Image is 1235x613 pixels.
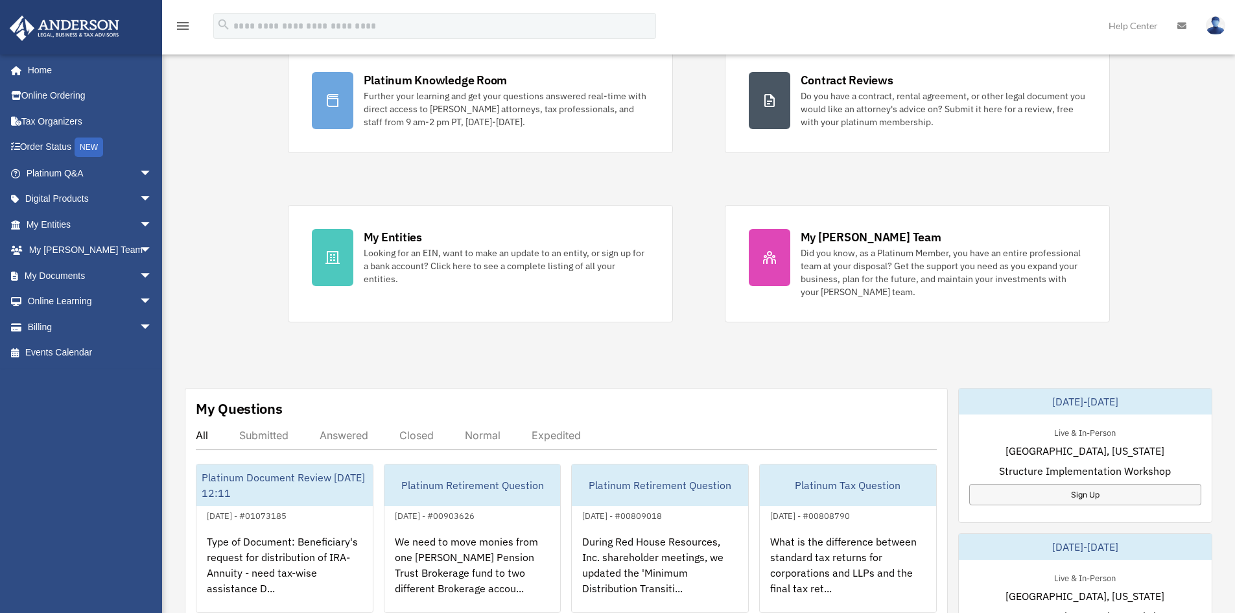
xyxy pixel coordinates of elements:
[1006,588,1164,604] span: [GEOGRAPHIC_DATA], [US_STATE]
[959,534,1212,560] div: [DATE]-[DATE]
[175,18,191,34] i: menu
[139,263,165,289] span: arrow_drop_down
[364,246,649,285] div: Looking for an EIN, want to make an update to an entity, or sign up for a bank account? Click her...
[139,237,165,264] span: arrow_drop_down
[384,464,561,506] div: Platinum Retirement Question
[384,508,485,522] div: [DATE] - #00903626
[9,186,172,212] a: Digital Productsarrow_drop_down
[196,464,373,613] a: Platinum Document Review [DATE] 12:11[DATE] - #01073185Type of Document: Beneficiary's request fo...
[1206,16,1225,35] img: User Pic
[801,72,893,88] div: Contract Reviews
[139,160,165,187] span: arrow_drop_down
[288,205,673,322] a: My Entities Looking for an EIN, want to make an update to an entity, or sign up for a bank accoun...
[75,138,103,157] div: NEW
[320,429,368,442] div: Answered
[364,72,508,88] div: Platinum Knowledge Room
[288,48,673,153] a: Platinum Knowledge Room Further your learning and get your questions answered real-time with dire...
[759,464,937,613] a: Platinum Tax Question[DATE] - #00808790What is the difference between standard tax returns for co...
[725,205,1110,322] a: My [PERSON_NAME] Team Did you know, as a Platinum Member, you have an entire professional team at...
[9,57,165,83] a: Home
[999,463,1171,479] span: Structure Implementation Workshop
[9,340,172,366] a: Events Calendar
[9,263,172,289] a: My Documentsarrow_drop_down
[801,90,1086,128] div: Do you have a contract, rental agreement, or other legal document you would like an attorney's ad...
[196,399,283,418] div: My Questions
[1044,570,1126,584] div: Live & In-Person
[196,429,208,442] div: All
[1044,425,1126,439] div: Live & In-Person
[217,18,231,32] i: search
[139,289,165,315] span: arrow_drop_down
[1006,443,1164,459] span: [GEOGRAPHIC_DATA], [US_STATE]
[801,246,1086,298] div: Did you know, as a Platinum Member, you have an entire professional team at your disposal? Get th...
[572,508,672,522] div: [DATE] - #00809018
[969,484,1201,505] a: Sign Up
[239,429,288,442] div: Submitted
[9,108,172,134] a: Tax Organizers
[175,23,191,34] a: menu
[760,464,936,506] div: Platinum Tax Question
[196,464,373,506] div: Platinum Document Review [DATE] 12:11
[196,508,297,522] div: [DATE] - #01073185
[571,464,749,613] a: Platinum Retirement Question[DATE] - #00809018During Red House Resources, Inc. shareholder meetin...
[9,237,172,263] a: My [PERSON_NAME] Teamarrow_drop_down
[801,229,941,245] div: My [PERSON_NAME] Team
[532,429,581,442] div: Expedited
[465,429,500,442] div: Normal
[139,314,165,341] span: arrow_drop_down
[572,464,748,506] div: Platinum Retirement Question
[9,314,172,340] a: Billingarrow_drop_down
[139,186,165,213] span: arrow_drop_down
[9,83,172,109] a: Online Ordering
[725,48,1110,153] a: Contract Reviews Do you have a contract, rental agreement, or other legal document you would like...
[9,211,172,237] a: My Entitiesarrow_drop_down
[959,389,1212,415] div: [DATE]-[DATE]
[9,134,172,161] a: Order StatusNEW
[9,289,172,315] a: Online Learningarrow_drop_down
[364,90,649,128] div: Further your learning and get your questions answered real-time with direct access to [PERSON_NAM...
[139,211,165,238] span: arrow_drop_down
[364,229,422,245] div: My Entities
[760,508,860,522] div: [DATE] - #00808790
[6,16,123,41] img: Anderson Advisors Platinum Portal
[384,464,561,613] a: Platinum Retirement Question[DATE] - #00903626We need to move monies from one [PERSON_NAME] Pensi...
[399,429,434,442] div: Closed
[9,160,172,186] a: Platinum Q&Aarrow_drop_down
